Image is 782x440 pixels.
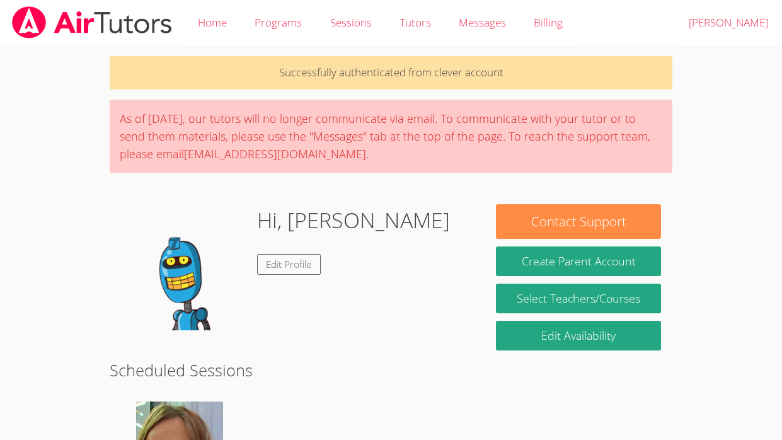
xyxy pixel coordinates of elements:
[496,246,661,276] button: Create Parent Account
[11,6,173,38] img: airtutors_banner-c4298cdbf04f3fff15de1276eac7730deb9818008684d7c2e4769d2f7ddbe033.png
[121,204,247,330] img: default.png
[110,358,673,382] h2: Scheduled Sessions
[496,284,661,313] a: Select Teachers/Courses
[459,15,506,30] span: Messages
[257,204,450,236] h1: Hi, [PERSON_NAME]
[257,254,321,275] a: Edit Profile
[110,56,673,90] p: Successfully authenticated from clever account
[496,204,661,239] button: Contact Support
[496,321,661,350] a: Edit Availability
[110,100,673,173] div: As of [DATE], our tutors will no longer communicate via email. To communicate with your tutor or ...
